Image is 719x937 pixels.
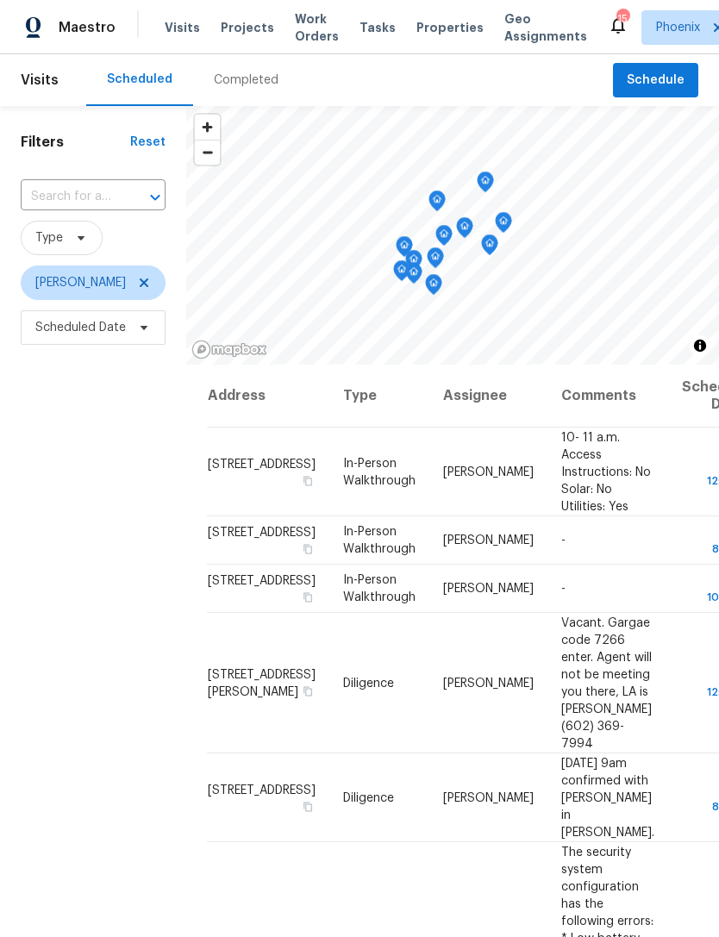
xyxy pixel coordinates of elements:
[495,212,512,239] div: Map marker
[300,798,316,814] button: Copy Address
[300,683,316,698] button: Copy Address
[300,541,316,557] button: Copy Address
[130,134,166,151] div: Reset
[208,575,316,587] span: [STREET_ADDRESS]
[165,19,200,36] span: Visits
[477,172,494,198] div: Map marker
[695,336,705,355] span: Toggle attribution
[435,225,453,252] div: Map marker
[427,247,444,274] div: Map marker
[443,534,534,547] span: [PERSON_NAME]
[481,234,498,261] div: Map marker
[690,335,710,356] button: Toggle attribution
[329,365,429,428] th: Type
[195,141,220,165] span: Zoom out
[425,274,442,301] div: Map marker
[443,583,534,595] span: [PERSON_NAME]
[195,140,220,165] button: Zoom out
[616,10,628,28] div: 15
[396,236,413,263] div: Map marker
[561,534,566,547] span: -
[627,70,685,91] span: Schedule
[208,458,316,470] span: [STREET_ADDRESS]
[405,263,422,290] div: Map marker
[443,465,534,478] span: [PERSON_NAME]
[416,19,484,36] span: Properties
[343,574,416,603] span: In-Person Walkthrough
[191,340,267,359] a: Mapbox homepage
[443,677,534,689] span: [PERSON_NAME]
[295,10,339,45] span: Work Orders
[443,791,534,803] span: [PERSON_NAME]
[21,61,59,99] span: Visits
[214,72,278,89] div: Completed
[21,184,117,210] input: Search for an address...
[561,583,566,595] span: -
[343,526,416,555] span: In-Person Walkthrough
[613,63,698,98] button: Schedule
[300,590,316,605] button: Copy Address
[343,677,394,689] span: Diligence
[143,185,167,209] button: Open
[547,365,668,428] th: Comments
[456,217,473,244] div: Map marker
[208,784,316,796] span: [STREET_ADDRESS]
[195,115,220,140] button: Zoom in
[300,472,316,488] button: Copy Address
[656,19,700,36] span: Phoenix
[35,229,63,247] span: Type
[107,71,172,88] div: Scheduled
[343,457,416,486] span: In-Person Walkthrough
[393,260,410,287] div: Map marker
[208,668,316,697] span: [STREET_ADDRESS][PERSON_NAME]
[429,365,547,428] th: Assignee
[561,616,652,749] span: Vacant. Gargae code 7266 enter. Agent will not be meeting you there, LA is [PERSON_NAME](602) 369...
[428,191,446,217] div: Map marker
[35,274,126,291] span: [PERSON_NAME]
[343,791,394,803] span: Diligence
[405,250,422,277] div: Map marker
[208,527,316,539] span: [STREET_ADDRESS]
[59,19,116,36] span: Maestro
[21,134,130,151] h1: Filters
[359,22,396,34] span: Tasks
[561,757,654,838] span: [DATE] 9am confirmed with [PERSON_NAME] in [PERSON_NAME].
[35,319,126,336] span: Scheduled Date
[207,365,329,428] th: Address
[561,431,651,512] span: 10- 11 a.m. Access Instructions: No Solar: No Utilities: Yes
[504,10,587,45] span: Geo Assignments
[221,19,274,36] span: Projects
